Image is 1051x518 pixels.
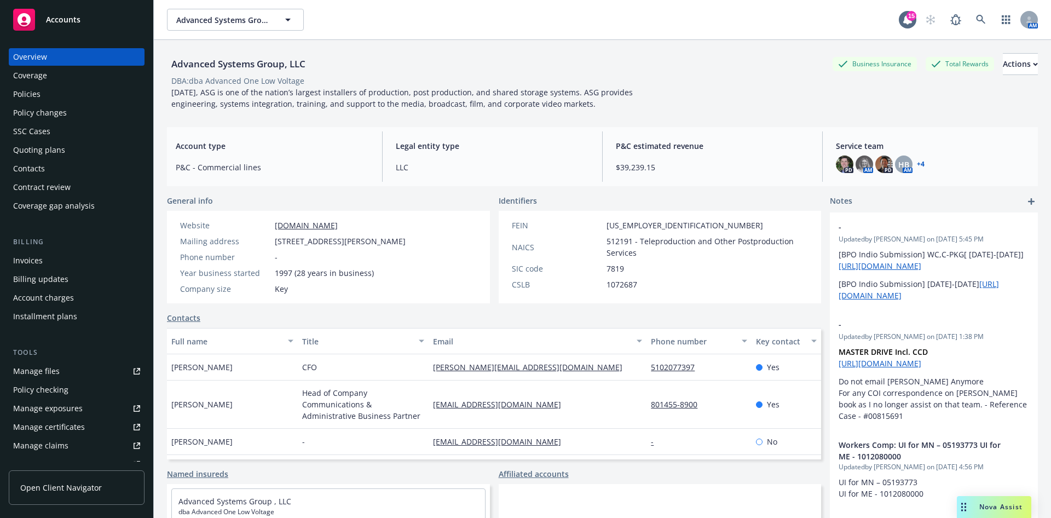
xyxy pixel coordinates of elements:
[433,362,631,372] a: [PERSON_NAME][EMAIL_ADDRESS][DOMAIN_NAME]
[499,195,537,206] span: Identifiers
[176,162,369,173] span: P&C - Commercial lines
[433,336,630,347] div: Email
[13,418,85,436] div: Manage certificates
[275,251,278,263] span: -
[839,221,1001,233] span: -
[13,48,47,66] div: Overview
[499,468,569,480] a: Affiliated accounts
[180,283,270,295] div: Company size
[1025,195,1038,208] a: add
[302,336,412,347] div: Title
[178,496,291,507] a: Advanced Systems Group , LLC
[839,249,1029,272] p: [BPO Indio Submission] WC,C-PKG[ [DATE]-[DATE]]
[9,67,145,84] a: Coverage
[171,361,233,373] span: [PERSON_NAME]
[13,456,65,473] div: Manage BORs
[1003,53,1038,75] button: Actions
[607,279,637,290] span: 1072687
[13,437,68,454] div: Manage claims
[651,336,735,347] div: Phone number
[167,57,310,71] div: Advanced Systems Group, LLC
[9,141,145,159] a: Quoting plans
[433,436,570,447] a: [EMAIL_ADDRESS][DOMAIN_NAME]
[830,310,1038,430] div: -Updatedby [PERSON_NAME] on [DATE] 1:38 PMMASTER DRIVE Incl. CCD [URL][DOMAIN_NAME]Do not email [...
[171,87,635,109] span: [DATE], ASG is one of the nation’s largest installers of production, post production, and shared ...
[433,399,570,410] a: [EMAIL_ADDRESS][DOMAIN_NAME]
[13,289,74,307] div: Account charges
[839,376,1029,422] p: Do not email [PERSON_NAME] Anymore For any COI correspondence on [PERSON_NAME] book as I no longe...
[9,347,145,358] div: Tools
[13,270,68,288] div: Billing updates
[839,234,1029,244] span: Updated by [PERSON_NAME] on [DATE] 5:45 PM
[839,261,921,271] a: [URL][DOMAIN_NAME]
[926,57,994,71] div: Total Rewards
[171,399,233,410] span: [PERSON_NAME]
[917,161,925,168] a: +4
[920,9,942,31] a: Start snowing
[616,140,809,152] span: P&C estimated revenue
[167,468,228,480] a: Named insureds
[839,476,1029,499] p: UI for MN – 05193773 UI for ME - 1012080000
[767,399,779,410] span: Yes
[275,283,288,295] span: Key
[839,319,1001,330] span: -
[512,263,602,274] div: SIC code
[9,308,145,325] a: Installment plans
[396,162,589,173] span: LLC
[302,387,424,422] span: Head of Company Communications & Administrative Business Partner
[176,140,369,152] span: Account type
[13,381,68,399] div: Policy checking
[171,75,304,87] div: DBA: dba Advanced One Low Voltage
[898,159,909,170] span: HB
[9,456,145,473] a: Manage BORs
[9,437,145,454] a: Manage claims
[180,251,270,263] div: Phone number
[839,439,1001,462] span: Workers Comp: UI for MN – 05193773 UI for ME - 1012080000
[9,104,145,122] a: Policy changes
[616,162,809,173] span: $39,239.15
[13,362,60,380] div: Manage files
[13,67,47,84] div: Coverage
[856,156,873,173] img: photo
[13,104,67,122] div: Policy changes
[20,482,102,493] span: Open Client Navigator
[995,9,1017,31] a: Switch app
[171,436,233,447] span: [PERSON_NAME]
[839,278,1029,301] p: [BPO Indio Submission] [DATE]-[DATE]
[13,141,65,159] div: Quoting plans
[839,332,1029,342] span: Updated by [PERSON_NAME] on [DATE] 1:38 PM
[167,9,304,31] button: Advanced Systems Group, LLC
[9,85,145,103] a: Policies
[9,252,145,269] a: Invoices
[302,436,305,447] span: -
[1003,54,1038,74] div: Actions
[646,328,751,354] button: Phone number
[957,496,1031,518] button: Nova Assist
[9,48,145,66] a: Overview
[839,462,1029,472] span: Updated by [PERSON_NAME] on [DATE] 4:56 PM
[756,336,805,347] div: Key contact
[9,400,145,417] a: Manage exposures
[9,4,145,35] a: Accounts
[396,140,589,152] span: Legal entity type
[13,85,41,103] div: Policies
[512,220,602,231] div: FEIN
[767,361,779,373] span: Yes
[13,400,83,417] div: Manage exposures
[9,179,145,196] a: Contract review
[839,358,921,369] a: [URL][DOMAIN_NAME]
[607,235,809,258] span: 512191 - Teleproduction and Other Postproduction Services
[429,328,646,354] button: Email
[836,140,1029,152] span: Service team
[167,195,213,206] span: General info
[13,197,95,215] div: Coverage gap analysis
[13,179,71,196] div: Contract review
[512,241,602,253] div: NAICS
[607,263,624,274] span: 7819
[180,267,270,279] div: Year business started
[607,220,763,231] span: [US_EMPLOYER_IDENTIFICATION_NUMBER]
[836,156,853,173] img: photo
[957,496,971,518] div: Drag to move
[275,235,406,247] span: [STREET_ADDRESS][PERSON_NAME]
